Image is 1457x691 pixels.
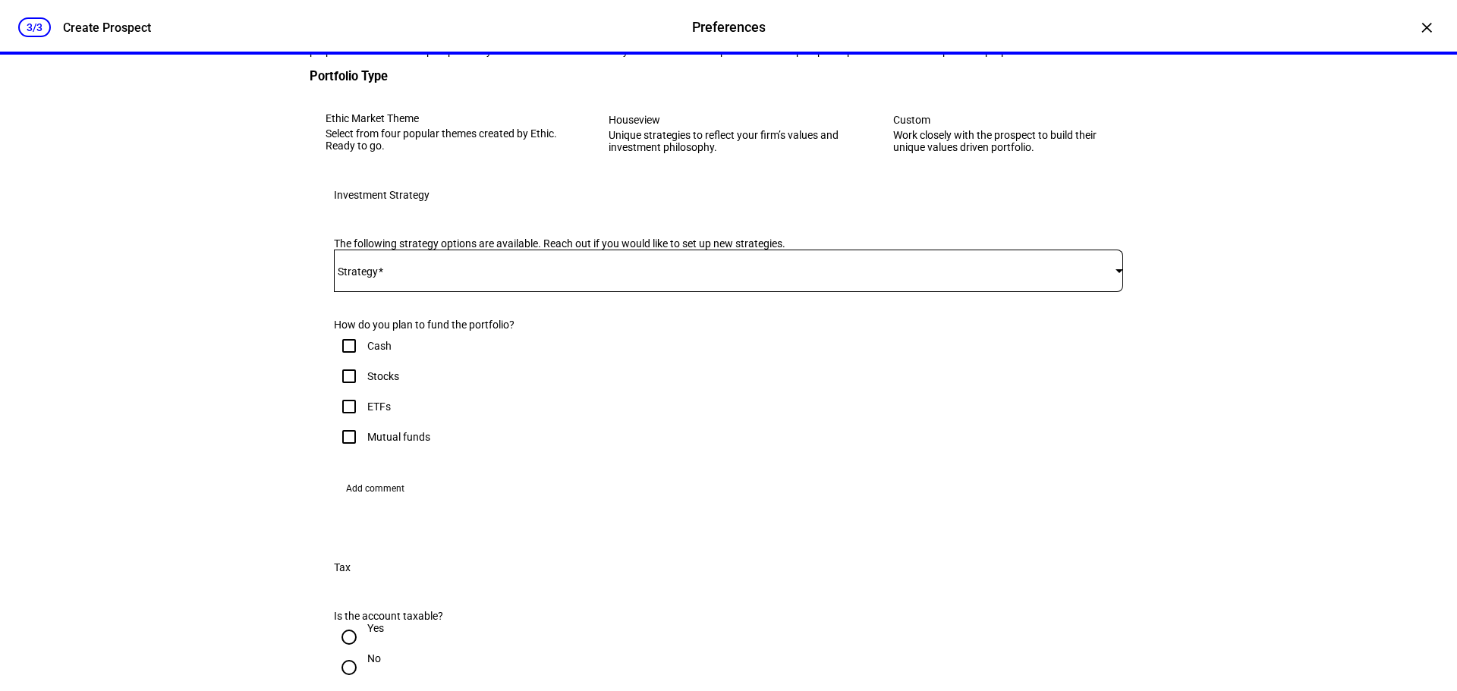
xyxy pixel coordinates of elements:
div: Houseview [609,114,845,126]
div: Custom [893,114,1130,126]
div: × [1415,15,1439,39]
div: Is the account taxable? [334,610,886,622]
div: Select from four popular themes created by Ethic. Ready to go. [326,127,563,152]
div: No [367,652,381,664]
mat-label: Strategy [338,265,378,278]
div: The following strategy options are available. Reach out if you would like to set up new strategies. [334,237,886,250]
div: ETFs [367,400,391,413]
div: Cash [367,340,392,352]
div: How do you plan to fund the portfolio? [334,319,886,331]
h3: Portfolio Type [310,69,1147,83]
span: Add comment [346,476,404,501]
eth-mega-radio-button: Ethic Market Theme [310,96,579,171]
div: 3/3 [18,17,51,37]
div: Tax [334,561,351,573]
div: Unique strategies to reflect your firm’s values and investment philosophy. [609,129,845,153]
div: Preferences [692,17,766,37]
div: Yes [367,622,384,634]
div: Ethic Market Theme [326,112,563,124]
eth-mega-radio-button: Houseview [591,96,863,171]
div: Stocks [367,370,399,382]
eth-mega-radio-button: Custom [876,96,1147,171]
div: Work closely with the prospect to build their unique values driven portfolio. [893,129,1130,153]
div: Mutual funds [367,431,430,443]
div: Create Prospect [63,20,151,35]
button: Add comment [334,476,417,501]
div: Investment Strategy [334,189,430,201]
